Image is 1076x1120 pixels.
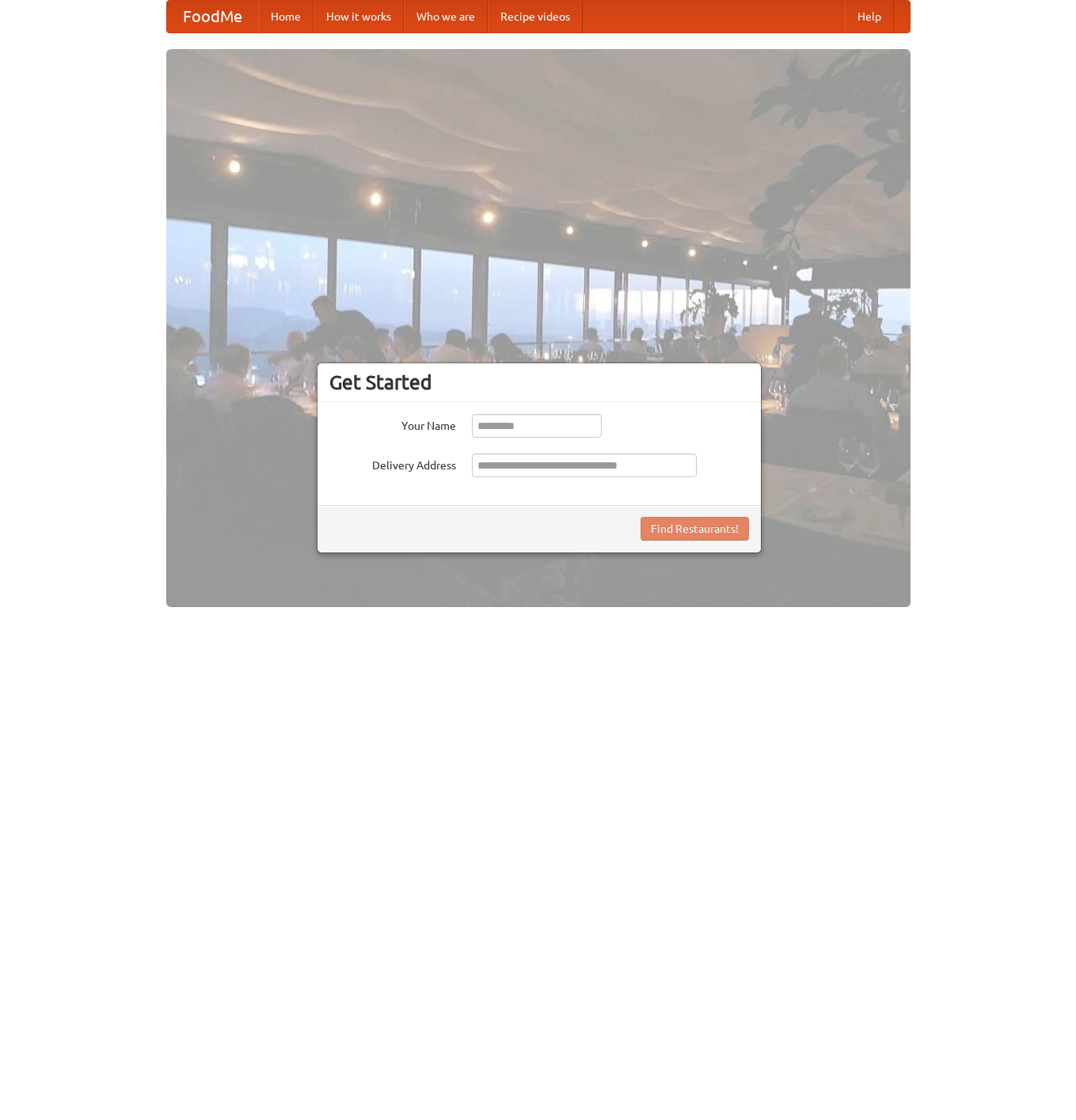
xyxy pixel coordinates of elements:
[845,1,894,32] a: Help
[329,414,456,434] label: Your Name
[404,1,488,32] a: Who we are
[329,454,456,473] label: Delivery Address
[314,1,404,32] a: How it works
[329,370,749,394] h3: Get Started
[258,1,314,32] a: Home
[641,517,749,541] button: Find Restaurants!
[167,1,258,32] a: FoodMe
[488,1,583,32] a: Recipe videos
